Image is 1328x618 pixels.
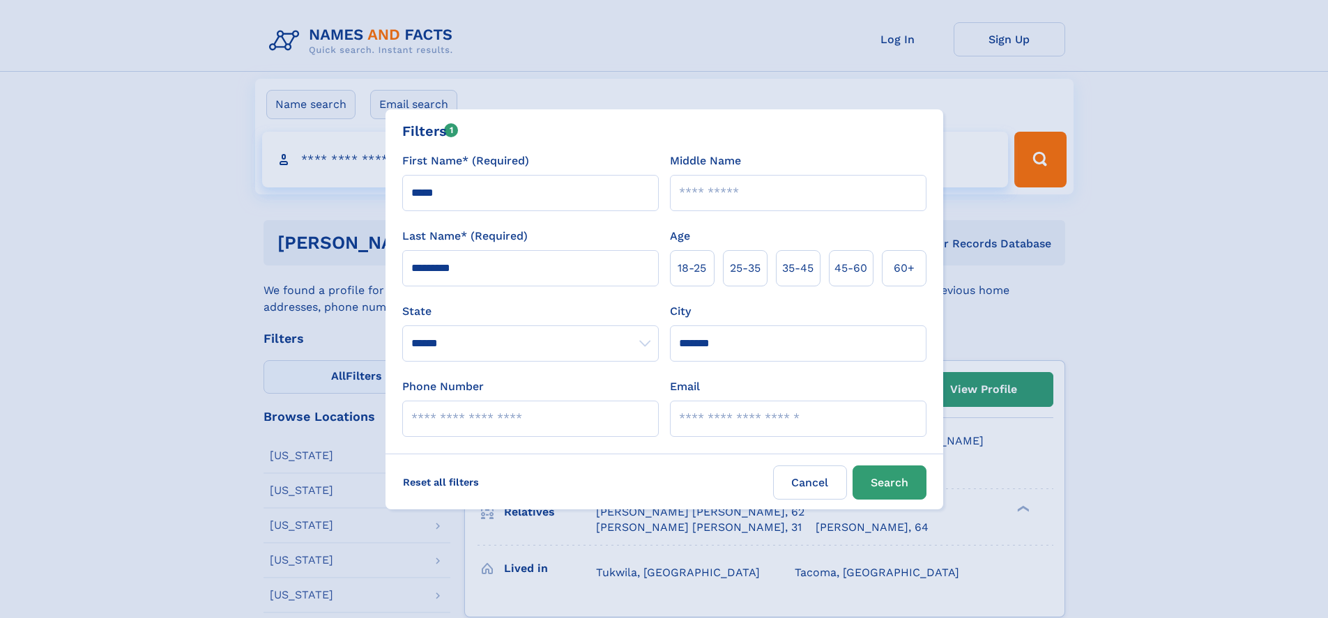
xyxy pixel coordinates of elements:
label: Last Name* (Required) [402,228,528,245]
label: State [402,303,659,320]
label: Age [670,228,690,245]
label: First Name* (Required) [402,153,529,169]
span: 35‑45 [782,260,814,277]
label: City [670,303,691,320]
label: Reset all filters [394,465,488,499]
label: Middle Name [670,153,741,169]
label: Cancel [773,465,847,500]
span: 60+ [894,260,915,277]
label: Email [670,378,700,395]
button: Search [853,465,926,500]
span: 18‑25 [678,260,706,277]
div: Filters [402,121,459,141]
span: 25‑35 [730,260,761,277]
label: Phone Number [402,378,484,395]
span: 45‑60 [834,260,867,277]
